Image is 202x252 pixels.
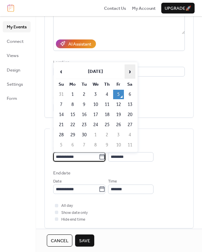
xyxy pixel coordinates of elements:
td: 24 [90,120,101,130]
td: 11 [102,100,112,109]
td: 25 [102,120,112,130]
th: Fr [113,80,124,89]
th: Su [56,80,67,89]
th: Sa [125,80,135,89]
div: AI Assistant [68,41,91,48]
td: 4 [102,90,112,99]
td: 8 [90,140,101,150]
td: 28 [56,130,67,140]
td: 27 [125,120,135,130]
a: Settings [3,79,31,89]
button: Upgrade🚀 [161,3,195,13]
td: 3 [90,90,101,99]
td: 31 [56,90,67,99]
td: 6 [67,140,78,150]
span: Views [7,52,19,59]
td: 10 [113,140,124,150]
a: Connect [3,36,31,47]
a: Design [3,64,31,75]
td: 18 [102,110,112,119]
td: 3 [113,130,124,140]
a: My Events [3,21,31,32]
button: Cancel [47,234,72,247]
td: 1 [67,90,78,99]
span: Hide end time [61,216,85,223]
td: 2 [79,90,90,99]
th: Tu [79,80,90,89]
td: 16 [79,110,90,119]
td: 15 [67,110,78,119]
span: Form [7,95,17,102]
td: 5 [113,90,124,99]
td: 6 [125,90,135,99]
td: 17 [90,110,101,119]
th: We [90,80,101,89]
div: End date [53,170,70,176]
td: 2 [102,130,112,140]
span: Connect [7,38,24,45]
td: 29 [67,130,78,140]
td: 19 [113,110,124,119]
span: Design [7,67,20,74]
span: Save [79,237,90,244]
span: Settings [7,81,23,88]
a: My Account [132,5,156,11]
a: Views [3,50,31,61]
td: 10 [90,100,101,109]
td: 9 [102,140,112,150]
th: Mo [67,80,78,89]
span: All day [61,202,73,209]
td: 9 [79,100,90,109]
th: [DATE] [67,64,124,79]
img: logo [7,4,14,12]
span: Cancel [51,237,68,244]
td: 7 [79,140,90,150]
span: My Account [132,5,156,12]
td: 7 [56,100,67,109]
span: Show date only [61,209,88,216]
span: Time [108,178,117,185]
td: 13 [125,100,135,109]
span: ‹ [56,65,66,78]
a: Contact Us [104,5,126,11]
a: Form [3,93,31,104]
span: Contact Us [104,5,126,12]
td: 4 [125,130,135,140]
td: 8 [67,100,78,109]
td: 23 [79,120,90,130]
td: 21 [56,120,67,130]
button: Save [75,234,94,247]
th: Th [102,80,112,89]
td: 26 [113,120,124,130]
button: AI Assistant [56,39,96,48]
span: My Events [7,24,27,30]
span: Date [53,178,62,185]
td: 20 [125,110,135,119]
span: Upgrade 🚀 [165,5,191,12]
td: 5 [56,140,67,150]
td: 12 [113,100,124,109]
td: 1 [90,130,101,140]
td: 22 [67,120,78,130]
span: › [125,65,135,78]
td: 30 [79,130,90,140]
td: 14 [56,110,67,119]
td: 11 [125,140,135,150]
div: Location [53,59,183,66]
